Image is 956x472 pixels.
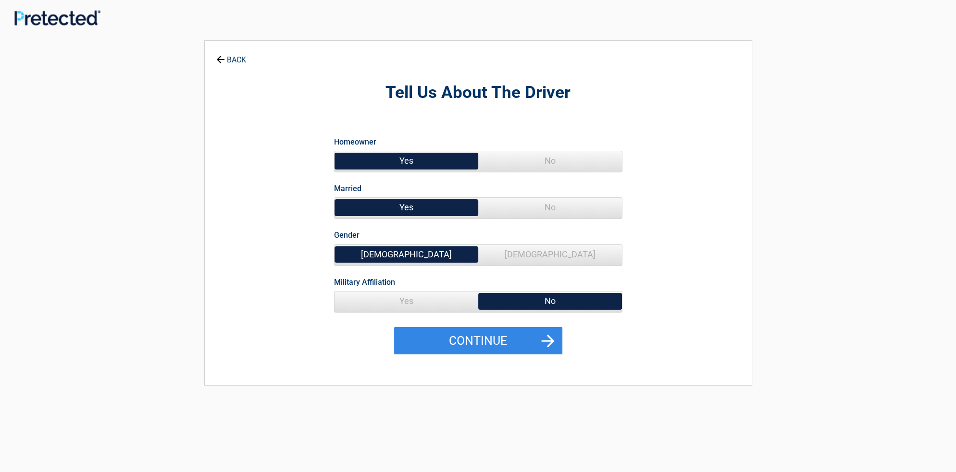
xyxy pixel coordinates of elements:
[335,245,478,264] span: [DEMOGRAPHIC_DATA]
[258,82,699,104] h2: Tell Us About The Driver
[334,182,361,195] label: Married
[478,151,622,170] span: No
[334,229,360,242] label: Gender
[335,291,478,311] span: Yes
[478,291,622,311] span: No
[478,245,622,264] span: [DEMOGRAPHIC_DATA]
[334,135,376,148] label: Homeowner
[14,10,100,25] img: Main Logo
[334,276,395,289] label: Military Affiliation
[478,198,622,217] span: No
[214,47,248,64] a: BACK
[394,327,562,355] button: Continue
[335,151,478,170] span: Yes
[335,198,478,217] span: Yes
